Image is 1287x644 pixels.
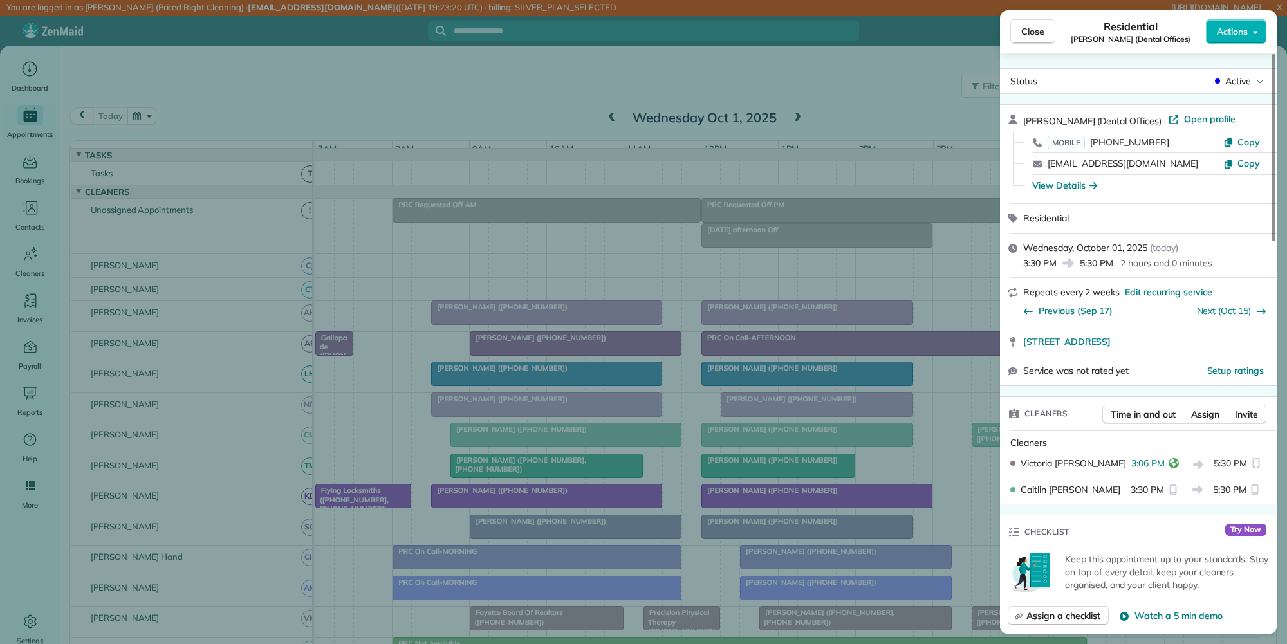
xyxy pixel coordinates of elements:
[1026,609,1100,622] span: Assign a checklist
[1134,609,1222,622] span: Watch a 5 min demo
[1080,257,1113,270] span: 5:30 PM
[1010,19,1055,44] button: Close
[1217,25,1248,38] span: Actions
[1191,408,1219,421] span: Assign
[1237,158,1260,169] span: Copy
[1104,19,1158,34] span: Residential
[1010,75,1037,87] span: Status
[1023,115,1162,127] span: [PERSON_NAME] (Dental Offices)
[1023,364,1129,378] span: Service was not rated yet
[1223,157,1260,170] button: Copy
[1162,116,1169,126] span: ·
[1125,286,1212,299] span: Edit recurring service
[1207,365,1264,376] span: Setup ratings
[1120,257,1212,270] p: 2 hours and 0 minutes
[1023,257,1057,270] span: 3:30 PM
[1071,34,1191,44] span: [PERSON_NAME] (Dental Offices)
[1197,304,1267,317] button: Next (Oct 15)
[1223,136,1260,149] button: Copy
[1024,526,1069,538] span: Checklist
[1214,457,1247,473] span: 5:30 PM
[1048,158,1198,169] a: [EMAIL_ADDRESS][DOMAIN_NAME]
[1021,483,1120,496] span: Caitlin [PERSON_NAME]
[1207,364,1264,377] button: Setup ratings
[1023,335,1269,348] a: [STREET_ADDRESS]
[1032,179,1097,192] button: View Details
[1008,606,1109,625] button: Assign a checklist
[1024,407,1068,420] span: Cleaners
[1235,408,1258,421] span: Invite
[1048,136,1169,149] a: MOBILE[PHONE_NUMBER]
[1119,609,1222,622] button: Watch a 5 min demo
[1023,212,1069,224] span: Residential
[1023,304,1113,317] button: Previous (Sep 17)
[1102,405,1184,424] button: Time in and out
[1023,335,1111,348] span: [STREET_ADDRESS]
[1090,136,1169,148] span: [PHONE_NUMBER]
[1021,25,1044,38] span: Close
[1197,305,1252,317] a: Next (Oct 15)
[1184,113,1236,125] span: Open profile
[1237,136,1260,148] span: Copy
[1225,75,1251,87] span: Active
[1213,483,1246,496] span: 5:30 PM
[1048,136,1085,149] span: MOBILE
[1111,408,1176,421] span: Time in and out
[1169,113,1236,125] a: Open profile
[1131,457,1165,473] span: 3:06 PM
[1021,457,1126,470] span: Victoria [PERSON_NAME]
[1150,242,1178,253] span: ( today )
[1010,437,1047,448] span: Cleaners
[1023,286,1120,298] span: Repeats every 2 weeks
[1227,405,1266,424] button: Invite
[1039,304,1113,317] span: Previous (Sep 17)
[1225,524,1266,537] span: Try Now
[1023,242,1147,253] span: Wednesday, October 01, 2025
[1183,405,1228,424] button: Assign
[1131,483,1164,496] span: 3:30 PM
[1065,553,1269,591] p: Keep this appointment up to your standards. Stay on top of every detail, keep your cleaners organ...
